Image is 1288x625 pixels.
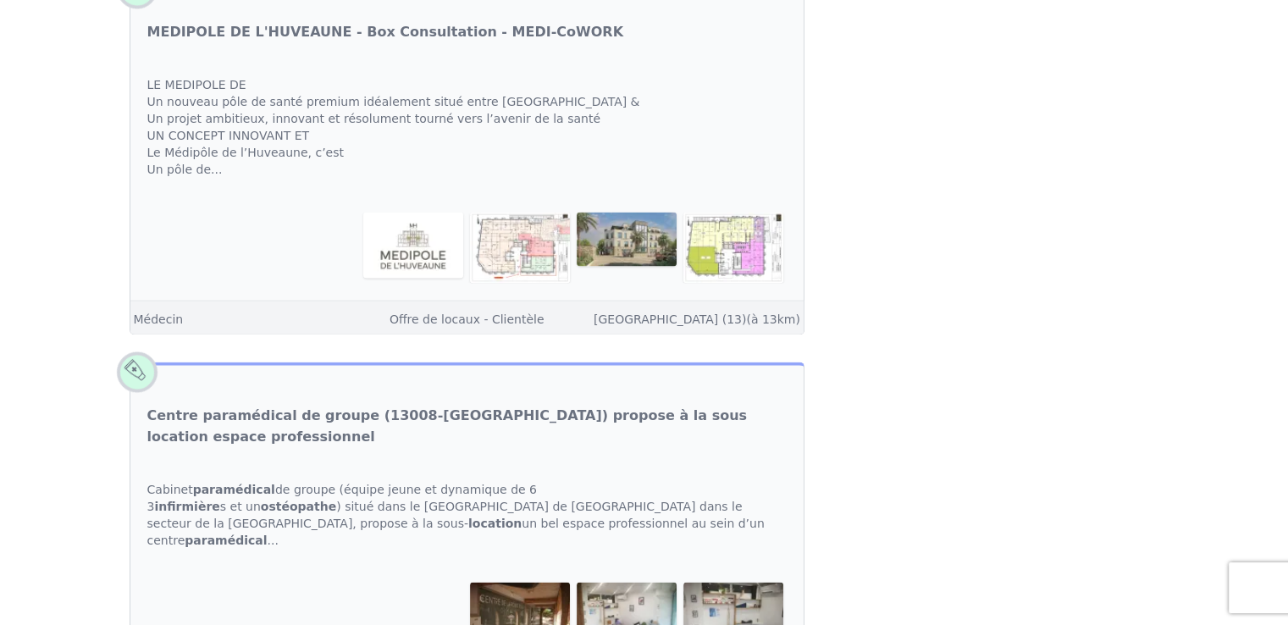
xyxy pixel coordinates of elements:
strong: location [468,516,522,529]
a: Offre de locaux - Clientèle [390,312,544,326]
img: MEDIPOLE DE L'HUVEAUNE - Box Consultation - MEDI-CoWORK [683,212,783,283]
img: MEDIPOLE DE L'HUVEAUNE - Box Consultation - MEDI-CoWORK [577,212,677,265]
img: MEDIPOLE DE L'HUVEAUNE - Box Consultation - MEDI-CoWORK [363,212,463,277]
strong: paramédical [193,482,275,495]
a: Médecin [134,312,184,326]
strong: paramédical [185,533,267,546]
span: (à 13km) [746,312,800,326]
div: Cabinet de groupe (équipe jeune et dynamique de 6 3 s et un ) situé dans le [GEOGRAPHIC_DATA] de ... [130,463,804,565]
strong: infirmière [154,499,219,512]
div: LE MEDIPOLE DE Un nouveau pôle de santé premium idéalement situé entre [GEOGRAPHIC_DATA] & Un pro... [130,59,804,195]
a: Centre paramédical de groupe (13008-[GEOGRAPHIC_DATA]) propose à la sous location espace professi... [147,406,787,446]
img: MEDIPOLE DE L'HUVEAUNE - Box Consultation - MEDI-CoWORK [470,212,570,283]
a: [GEOGRAPHIC_DATA] (13)(à 13km) [594,312,800,326]
a: MEDIPOLE DE L'HUVEAUNE - Box Consultation - MEDI-CoWORK [147,22,623,42]
strong: ostéopathe [261,499,336,512]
